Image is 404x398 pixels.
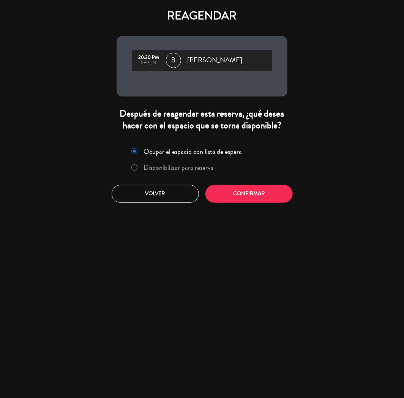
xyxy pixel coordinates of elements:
div: Después de reagendar esta reserva, ¿qué desea hacer con el espacio que se torna disponible? [117,108,287,131]
button: Volver [112,185,199,203]
span: 8 [166,53,181,68]
button: Confirmar [205,185,293,203]
label: Ocupar el espacio con lista de espera [144,148,242,155]
label: Disponibilizar para reserva [144,164,214,171]
h4: REAGENDAR [117,9,287,23]
div: 20:30 PM [136,55,162,60]
span: [PERSON_NAME] [187,55,242,66]
div: sep., 13 [136,60,162,66]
